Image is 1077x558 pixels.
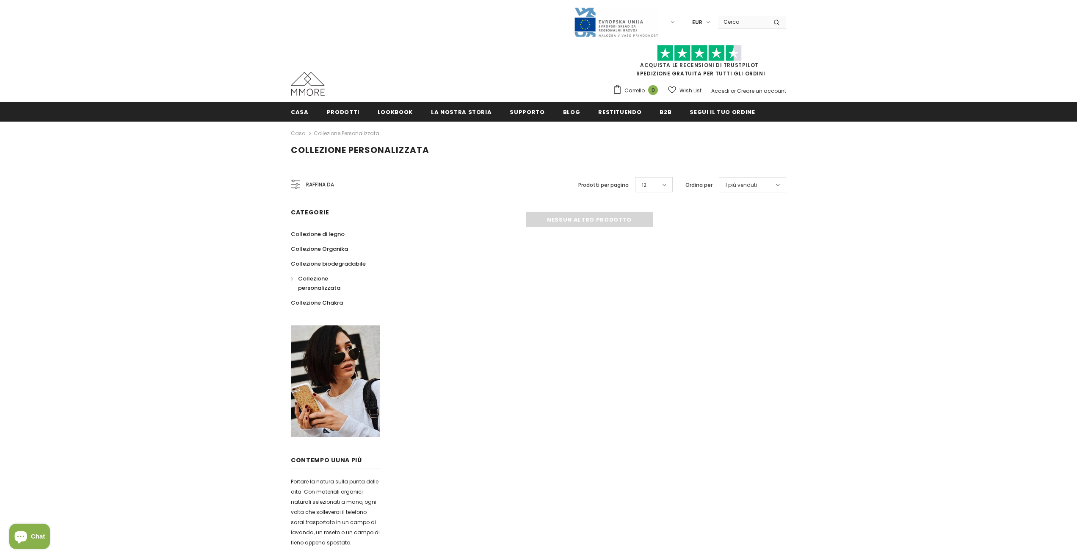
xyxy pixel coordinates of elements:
[291,256,366,271] a: Collezione biodegradabile
[690,108,755,116] span: Segui il tuo ordine
[431,102,492,121] a: La nostra storia
[679,86,701,95] span: Wish List
[291,260,366,268] span: Collezione biodegradabile
[731,87,736,94] span: or
[718,16,767,28] input: Search Site
[327,102,359,121] a: Prodotti
[291,242,348,256] a: Collezione Organika
[291,456,362,464] span: contempo uUna più
[598,108,641,116] span: Restituendo
[291,295,343,310] a: Collezione Chakra
[327,108,359,116] span: Prodotti
[291,72,325,96] img: Casi MMORE
[711,87,729,94] a: Accedi
[291,144,429,156] span: Collezione personalizzata
[431,108,492,116] span: La nostra storia
[692,18,702,27] span: EUR
[640,61,759,69] a: Acquista le recensioni di TrustPilot
[598,102,641,121] a: Restituendo
[657,45,742,61] img: Fidati di Pilot Stars
[563,108,580,116] span: Blog
[613,84,662,97] a: Carrello 0
[291,108,309,116] span: Casa
[291,227,345,242] a: Collezione di legno
[613,49,786,77] span: SPEDIZIONE GRATUITA PER TUTTI GLI ORDINI
[314,130,379,137] a: Collezione personalizzata
[660,102,671,121] a: B2B
[578,181,629,189] label: Prodotti per pagina
[563,102,580,121] a: Blog
[660,108,671,116] span: B2B
[378,108,413,116] span: Lookbook
[7,524,52,551] inbox-online-store-chat: Shopify online store chat
[510,108,544,116] span: supporto
[291,299,343,307] span: Collezione Chakra
[291,208,329,217] span: Categorie
[291,271,370,295] a: Collezione personalizzata
[648,85,658,95] span: 0
[378,102,413,121] a: Lookbook
[510,102,544,121] a: supporto
[685,181,712,189] label: Ordina per
[642,181,646,189] span: 12
[574,7,658,38] img: Javni Razpis
[574,18,658,25] a: Javni Razpis
[291,477,380,548] p: Portare la natura sulla punta delle dita. Con materiali organici naturali selezionati a mano, ogn...
[291,230,345,238] span: Collezione di legno
[690,102,755,121] a: Segui il tuo ordine
[737,87,786,94] a: Creare un account
[291,102,309,121] a: Casa
[726,181,757,189] span: I più venduti
[298,275,340,292] span: Collezione personalizzata
[624,86,645,95] span: Carrello
[668,83,701,98] a: Wish List
[306,180,334,189] span: Raffina da
[291,245,348,253] span: Collezione Organika
[291,128,306,139] a: Casa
